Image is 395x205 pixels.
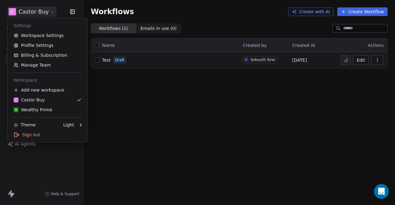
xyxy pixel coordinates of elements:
[10,130,85,140] div: Sign out
[15,108,18,112] span: W
[15,98,17,102] span: C
[10,60,85,70] a: Manage Team
[63,122,74,128] div: Light
[14,122,35,128] div: Theme
[10,31,85,40] a: Workspace Settings
[10,40,85,50] a: Profile Settings
[14,107,52,113] div: Wealthy Prime
[10,21,85,31] div: Settings
[10,75,85,85] div: Workspace
[14,97,45,103] div: Castor Buy
[10,50,85,60] a: Billing & Subscription
[10,85,85,95] div: Add new workspace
